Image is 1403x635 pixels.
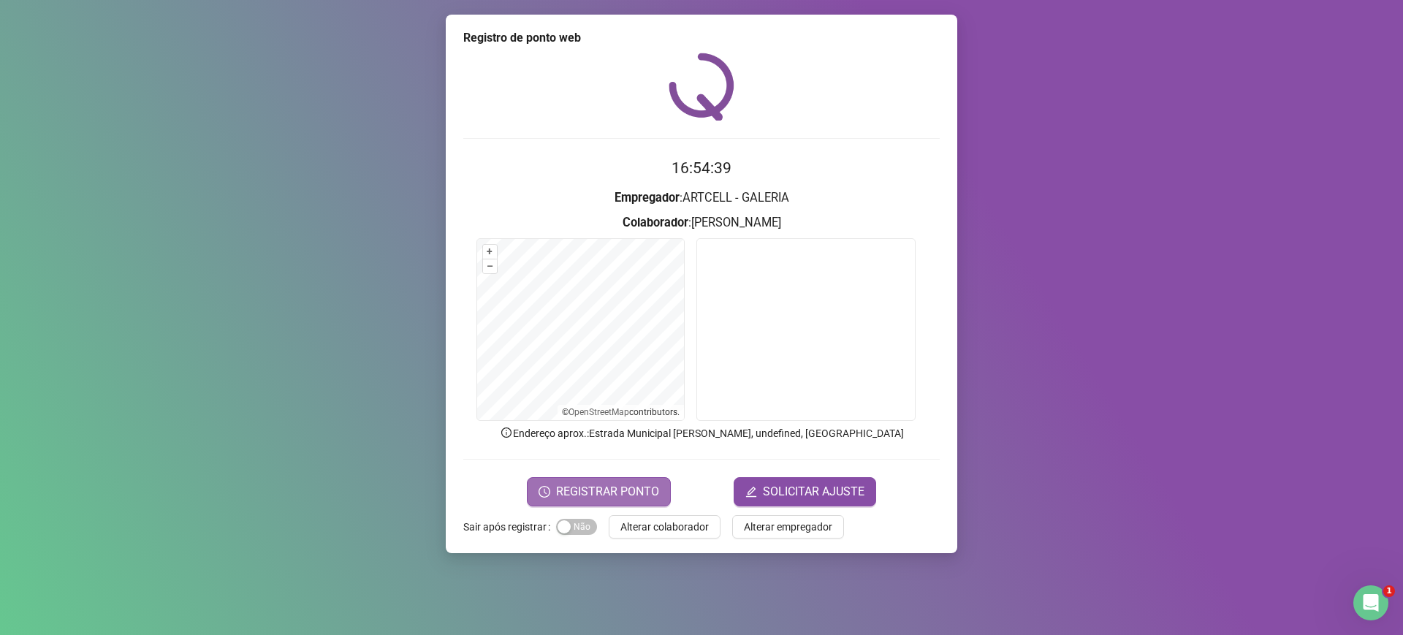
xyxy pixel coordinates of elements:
[745,486,757,498] span: edit
[672,159,731,177] time: 16:54:39
[1353,585,1388,620] iframe: Intercom live chat
[609,515,720,539] button: Alterar colaborador
[734,477,876,506] button: editSOLICITAR AJUSTE
[483,245,497,259] button: +
[620,519,709,535] span: Alterar colaborador
[1383,585,1395,597] span: 1
[562,407,680,417] li: © contributors.
[527,477,671,506] button: REGISTRAR PONTO
[744,519,832,535] span: Alterar empregador
[539,486,550,498] span: clock-circle
[463,213,940,232] h3: : [PERSON_NAME]
[615,191,680,205] strong: Empregador
[623,216,688,229] strong: Colaborador
[500,426,513,439] span: info-circle
[463,515,556,539] label: Sair após registrar
[763,483,864,501] span: SOLICITAR AJUSTE
[556,483,659,501] span: REGISTRAR PONTO
[569,407,629,417] a: OpenStreetMap
[463,189,940,208] h3: : ARTCELL - GALERIA
[463,29,940,47] div: Registro de ponto web
[483,259,497,273] button: –
[732,515,844,539] button: Alterar empregador
[669,53,734,121] img: QRPoint
[463,425,940,441] p: Endereço aprox. : Estrada Municipal [PERSON_NAME], undefined, [GEOGRAPHIC_DATA]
